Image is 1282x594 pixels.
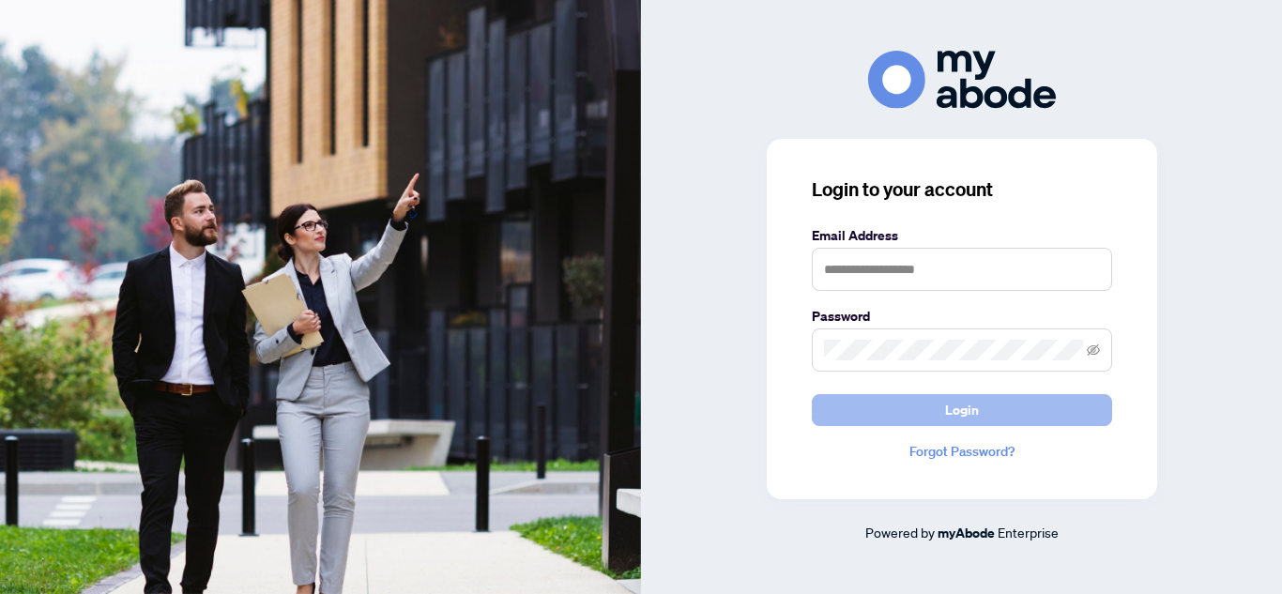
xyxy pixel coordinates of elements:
a: Forgot Password? [812,441,1112,462]
span: eye-invisible [1087,343,1100,357]
h3: Login to your account [812,176,1112,203]
label: Email Address [812,225,1112,246]
span: Login [945,395,979,425]
img: ma-logo [868,51,1056,108]
span: Powered by [865,524,935,541]
span: Enterprise [998,524,1059,541]
label: Password [812,306,1112,327]
button: Login [812,394,1112,426]
a: myAbode [938,523,995,543]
